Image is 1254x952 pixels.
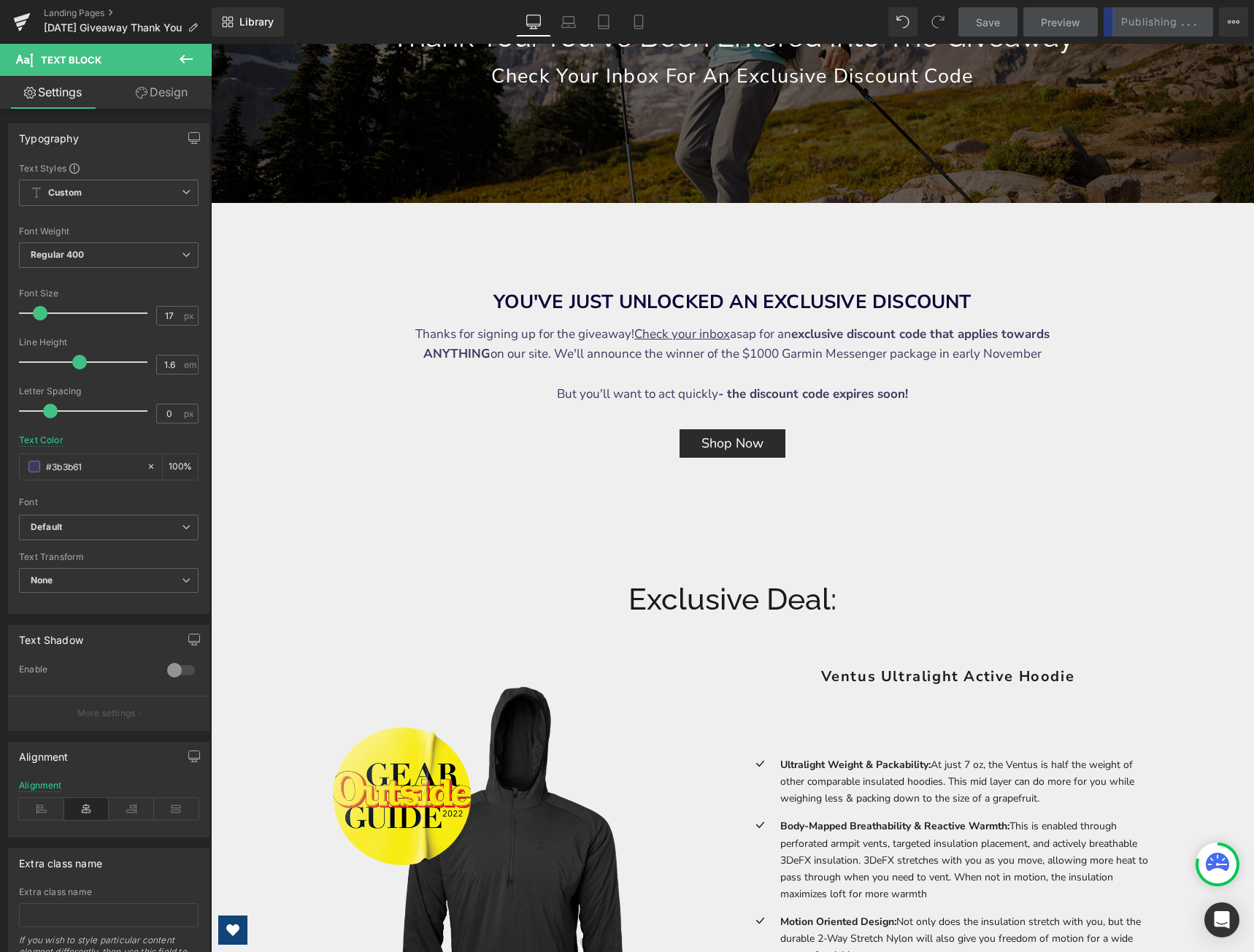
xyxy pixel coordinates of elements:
span: At just 7 oz, the Ventus is half the weight of other comparable insulated hoodies. This mid layer... [569,714,923,761]
button: Undo [888,7,918,37]
div: Text Styles [19,162,199,174]
div: Extra class name [19,887,199,897]
div: Font [19,497,199,507]
div: Text Shadow [19,626,83,646]
p: More settings [77,707,136,720]
a: Landing Pages [44,7,212,19]
span: em [184,360,196,369]
a: Shop Now [469,385,574,415]
div: Typography [19,124,79,145]
a: Desktop [516,7,551,37]
div: Font Weight [19,226,199,237]
a: Laptop [551,7,586,37]
strong: - the discount code expires soon! [507,342,697,358]
h1: Exclusive Deal: [84,531,960,580]
div: Letter Spacing [19,386,199,396]
u: Check your inbox [423,282,519,299]
a: Open Wishlist [7,872,36,901]
strong: YOU'VE JUST UNLOCKED AN EXCLUSIVE DISCOUNT [282,245,760,271]
span: Body-Mapped Breathability & Reactive Warmth: [569,775,799,789]
div: Alignment [19,780,62,791]
span: Preview [1041,15,1080,30]
div: Line Height [19,337,199,348]
b: Regular 400 [31,249,85,260]
div: Thanks for signing up for the giveaway! asap for an on our site. We'll announce the winner of the... [193,280,850,360]
a: Mobile [621,7,656,37]
a: Design [109,76,215,109]
b: None [31,575,53,586]
a: Tablet [586,7,621,37]
span: Save [976,15,1000,30]
span: Text Block [41,54,101,66]
span: px [184,409,196,418]
p: This is enabled through perforated armpit vents, targeted insulation placement, and actively brea... [569,774,942,858]
a: Preview [1023,7,1098,37]
a: New Library [212,7,284,37]
span: px [184,311,196,320]
span: Shop Now [491,389,553,411]
span: Motion Oriented Design: [569,871,685,885]
span: Not only does the insulation stretch with you, but the durable 2-Way Stretch Nylon will also give... [569,871,930,918]
input: Color [46,458,139,475]
button: More settings [9,696,209,730]
div: Open Intercom Messenger [1204,902,1239,937]
a: Ventus Ultralight Active Hoodie [610,624,864,642]
div: Enable [19,664,153,679]
b: Custom [48,187,82,199]
div: But you'll want to act quickly [193,320,850,359]
span: Ultralight Weight & Packability: [569,714,720,728]
div: Alignment [19,742,69,763]
div: Font Size [19,288,199,299]
span: Library [239,15,274,28]
i: Default [31,521,62,534]
div: Extra class name [19,849,102,870]
span: [DATE] Giveaway Thank You [44,22,182,34]
div: Text Color [19,435,64,445]
button: Redo [923,7,953,37]
div: % [163,454,198,480]
div: Text Transform [19,552,199,562]
button: More [1219,7,1248,37]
